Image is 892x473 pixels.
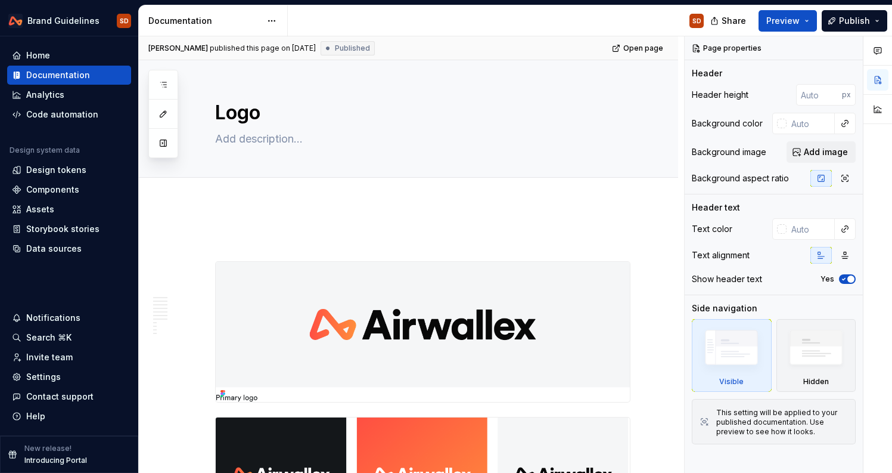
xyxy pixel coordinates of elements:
span: Share [722,15,746,27]
a: Storybook stories [7,220,131,239]
p: px [842,90,851,100]
a: Documentation [7,66,131,85]
div: Design system data [10,146,80,155]
div: Invite team [26,351,73,363]
div: Documentation [26,69,90,81]
button: Add image [787,141,856,163]
div: Visible [719,377,744,387]
span: Published [335,44,370,53]
img: fd79db6a-01d8-46e8-96c1-c585bb4dfee1.png [216,262,630,402]
a: Assets [7,200,131,219]
div: Help [26,410,45,422]
div: Assets [26,203,54,215]
div: Side navigation [692,302,757,314]
a: Design tokens [7,160,131,180]
input: Auto [796,84,842,106]
span: Add image [804,146,848,158]
div: Design tokens [26,164,86,176]
div: Header text [692,202,740,214]
a: Home [7,46,131,65]
a: Analytics [7,85,131,104]
div: Visible [692,319,772,392]
span: [PERSON_NAME] [148,44,208,53]
a: Invite team [7,348,131,367]
textarea: Logo [213,98,628,127]
button: Publish [822,10,887,32]
div: Text color [692,223,732,235]
button: Brand GuidelinesSD [2,8,136,33]
div: published this page on [DATE] [210,44,316,53]
div: Contact support [26,391,94,403]
div: Search ⌘K [26,332,72,344]
div: Header height [692,89,748,101]
a: Components [7,180,131,199]
input: Auto [787,218,835,240]
button: Notifications [7,308,131,327]
div: Components [26,184,79,196]
div: This setting will be applied to your published documentation. Use preview to see how it looks. [716,408,848,437]
button: Search ⌘K [7,328,131,347]
span: Publish [839,15,870,27]
span: Open page [623,44,663,53]
input: Auto [787,113,835,134]
div: Background image [692,146,766,158]
div: SD [120,16,129,26]
div: Text alignment [692,249,750,261]
div: Header [692,67,722,79]
a: Code automation [7,105,131,124]
div: Home [26,50,50,61]
div: Analytics [26,89,64,101]
button: Contact support [7,387,131,406]
div: Background color [692,118,763,129]
div: Hidden [803,377,829,387]
div: Data sources [26,243,82,255]
div: Settings [26,371,61,383]
div: Storybook stories [26,223,100,235]
div: Brand Guidelines [27,15,100,27]
div: SD [692,16,701,26]
div: Hidden [776,319,856,392]
a: Data sources [7,239,131,258]
a: Settings [7,367,131,387]
button: Help [7,407,131,426]
div: Background aspect ratio [692,172,789,184]
span: Preview [766,15,800,27]
button: Preview [759,10,817,32]
img: 0733df7c-e17f-4421-95a9-ced236ef1ff0.png [8,14,23,28]
div: Code automation [26,109,98,120]
div: Documentation [148,15,261,27]
a: Open page [608,40,669,57]
p: New release! [24,444,72,453]
p: Introducing Portal [24,456,87,465]
div: Notifications [26,312,80,324]
label: Yes [820,274,834,284]
button: Share [704,10,754,32]
div: Show header text [692,273,762,285]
